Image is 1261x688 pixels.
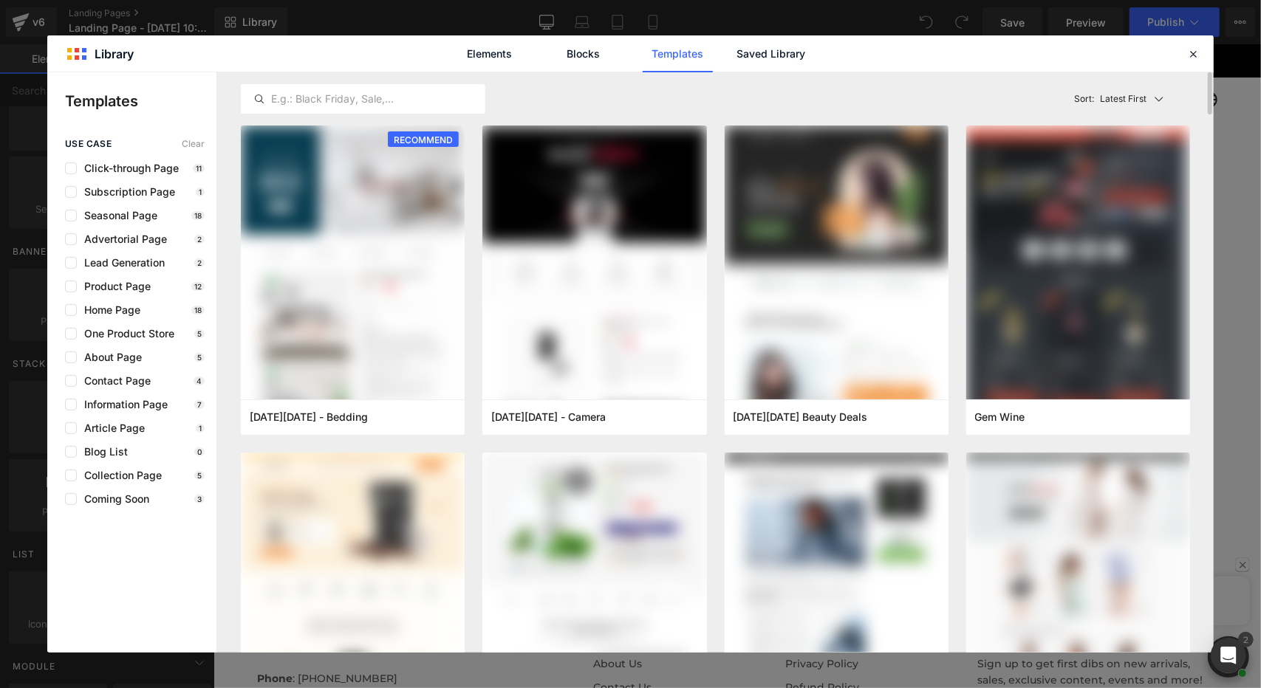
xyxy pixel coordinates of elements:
[77,162,179,174] span: Click-through Page
[558,37,673,74] a: Official Refurbished
[77,493,149,505] span: Coming Soon
[191,282,205,291] p: 12
[770,48,814,63] span: Support
[549,35,619,72] a: Blocks
[1101,92,1147,106] p: Latest First
[194,353,205,362] p: 5
[194,471,205,480] p: 5
[340,48,392,63] span: ACMER X1
[77,281,151,292] span: Product Page
[734,410,868,424] span: Black Friday Beauty Deals
[725,125,949,426] img: bb39deda-7990-40f7-8e83-51ac06fbe917.png
[196,424,205,433] p: 1
[994,592,1036,633] button: Open chatbox
[77,399,168,410] span: Information Page
[44,626,380,642] p: : [PHONE_NUMBER]
[457,366,590,396] a: Explore Template
[156,37,213,74] a: Products
[1025,588,1040,603] div: 2
[65,90,216,112] p: Templates
[194,235,205,244] p: 2
[194,258,205,267] p: 2
[388,131,459,148] span: RECOMMEND
[191,306,205,314] p: 18
[694,48,745,63] span: Programs
[417,48,465,63] span: Materials
[191,211,205,220] p: 18
[77,375,151,387] span: Contact Page
[764,611,1004,644] p: Sign up to get first dibs on new arrivals, sales, exclusive content, events and more!
[689,37,750,74] a: Programs
[960,43,974,56] hdt-cart-count: 0
[44,627,79,641] strong: Phone
[182,139,205,149] span: Clear
[194,447,205,456] p: 0
[242,90,485,108] input: E.g.: Black Friday, Sale,...
[349,30,383,46] span: NEW
[380,576,438,589] h6: Support
[572,636,646,650] a: Refund Policy
[77,351,142,363] span: About Page
[975,410,1025,424] span: Gem Wine
[44,47,132,65] img: acmer laser engraver
[250,410,368,424] span: Cyber Monday - Bedding
[335,37,396,74] a: ACMER X1 NEW
[104,186,943,204] p: Start building your page
[572,576,685,589] h6: Custom Service
[861,542,1027,571] div: Hi there 👋 How can we help?
[572,613,645,626] a: Privacy Policy
[764,576,889,589] h6: Sign Up for Email
[485,37,542,74] a: Software
[194,400,205,409] p: 7
[490,48,538,63] span: Software
[412,37,469,74] a: Materials
[1022,513,1036,528] button: Close popup
[77,233,167,245] span: Advertorial Page
[371,9,676,42] div: 🚚Tax free shipping to [GEOGRAPHIC_DATA] and EU Union
[77,257,165,269] span: Lead Generation
[77,186,175,198] span: Subscription Page
[737,35,807,72] a: Saved Library
[77,210,157,221] span: Seasonal Page
[44,576,177,604] img: acmer laser engraver
[65,139,112,149] span: use case
[966,125,1190,426] img: 415fe324-69a9-4270-94dc-8478512c9daa.png
[194,495,205,503] p: 3
[563,48,669,63] span: Official Refurbished
[196,188,205,196] p: 1
[77,304,140,316] span: Home Page
[766,37,819,74] a: Support
[77,469,162,481] span: Collection Page
[233,48,315,63] span: 🎁Autumn Sale
[77,328,174,340] span: One Product Store
[1075,94,1095,104] span: Sort:
[1069,84,1191,114] button: Latest FirstSort:Latest First
[194,376,205,385] p: 4
[455,35,525,72] a: Elements
[380,636,438,650] a: Contact Us
[491,410,606,424] span: Black Friday - Camera
[194,329,205,338] p: 5
[160,48,208,63] span: Products
[954,49,966,62] a: 0
[104,407,943,418] p: or Drag & Drop elements from left sidebar
[1211,638,1246,673] div: Open Intercom Messenger
[380,613,428,626] a: About Us
[193,164,205,173] p: 11
[77,422,145,434] span: Article Page
[229,37,319,74] a: 🎁Autumn Sale
[77,446,128,458] span: Blog List
[643,35,713,72] a: Templates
